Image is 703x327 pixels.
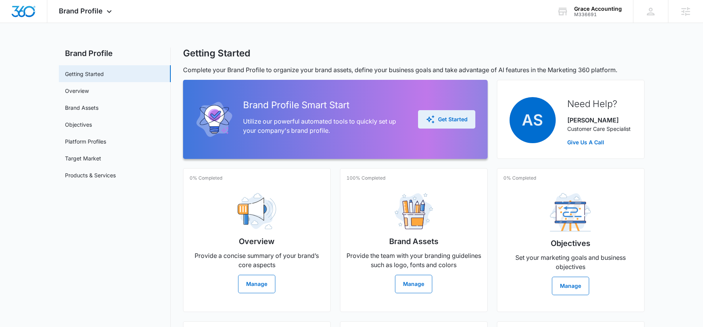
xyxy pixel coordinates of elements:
p: Utilize our powerful automated tools to quickly set up your company's brand profile. [243,117,406,135]
a: 0% CompletedOverviewProvide a concise summary of your brand’s core aspectsManage [183,168,331,312]
a: Objectives [65,121,92,129]
a: 100% CompletedBrand AssetsProvide the team with your branding guidelines such as logo, fonts and ... [340,168,488,312]
p: Set your marketing goals and business objectives [503,253,638,271]
div: Domain Overview [29,45,69,50]
a: 0% CompletedObjectivesSet your marketing goals and business objectivesManage [497,168,645,312]
div: account name [574,6,622,12]
p: Customer Care Specialist [567,125,631,133]
img: tab_domain_overview_orange.svg [21,45,27,51]
h2: Objectives [551,238,590,249]
h2: Overview [239,236,275,247]
div: v 4.0.25 [22,12,38,18]
a: Brand Assets [65,104,98,112]
p: 100% Completed [347,175,385,182]
img: logo_orange.svg [12,12,18,18]
p: 0% Completed [503,175,536,182]
h2: Need Help? [567,97,631,111]
img: website_grey.svg [12,20,18,26]
p: Complete your Brand Profile to organize your brand assets, define your business goals and take ad... [183,65,645,74]
a: Overview [65,87,89,95]
div: account id [574,12,622,17]
a: Target Market [65,154,101,162]
p: Provide a concise summary of your brand’s core aspects [190,251,324,269]
span: Brand Profile [59,7,103,15]
button: Manage [552,277,589,295]
div: Keywords by Traffic [85,45,130,50]
h2: Brand Profile [59,48,171,59]
div: Domain: [DOMAIN_NAME] [20,20,85,26]
button: Manage [238,275,275,293]
p: Provide the team with your branding guidelines such as logo, fonts and colors [347,251,481,269]
a: Products & Services [65,171,116,179]
h2: Brand Assets [389,236,438,247]
p: 0% Completed [190,175,222,182]
h2: Brand Profile Smart Start [243,98,406,112]
button: Manage [395,275,432,293]
img: tab_keywords_by_traffic_grey.svg [77,45,83,51]
a: Platform Profiles [65,137,106,145]
button: Get Started [418,110,475,129]
a: Give Us A Call [567,138,631,146]
div: Get Started [426,115,468,124]
span: AS [510,97,556,143]
a: Getting Started [65,70,104,78]
p: [PERSON_NAME] [567,116,631,125]
h1: Getting Started [183,48,250,59]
